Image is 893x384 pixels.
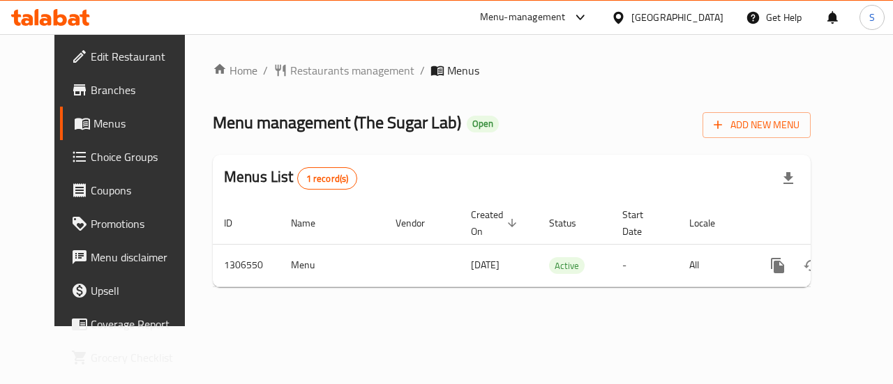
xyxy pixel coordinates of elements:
div: Total records count [297,167,358,190]
a: Coverage Report [60,307,204,341]
button: Add New Menu [703,112,811,138]
a: Edit Restaurant [60,40,204,73]
span: Choice Groups [91,148,193,165]
div: Export file [772,162,805,195]
span: Menu management ( The Sugar Lab ) [213,107,461,138]
span: Name [291,215,333,231]
span: Coupons [91,182,193,199]
span: Grocery Checklist [91,349,193,366]
td: - [611,244,678,286]
span: Open [467,118,499,130]
span: Created On [471,206,521,240]
span: 1 record(s) [298,172,357,185]
span: Upsell [91,282,193,299]
li: / [420,62,425,79]
button: Change Status [795,249,828,282]
span: Coverage Report [91,316,193,332]
a: Menus [60,107,204,140]
td: 1306550 [213,244,280,286]
td: Menu [280,244,384,286]
a: Upsell [60,274,204,307]
li: / [263,62,268,79]
a: Coupons [60,174,204,207]
span: Menus [447,62,479,79]
a: Branches [60,73,204,107]
span: Branches [91,82,193,98]
a: Restaurants management [273,62,414,79]
span: Locale [689,215,733,231]
span: S [869,10,875,25]
span: Status [549,215,594,231]
div: [GEOGRAPHIC_DATA] [631,10,723,25]
button: more [761,249,795,282]
div: Open [467,116,499,132]
a: Grocery Checklist [60,341,204,374]
span: [DATE] [471,256,500,274]
a: Home [213,62,257,79]
a: Choice Groups [60,140,204,174]
span: Menus [93,115,193,132]
span: ID [224,215,250,231]
span: Edit Restaurant [91,48,193,65]
span: Add New Menu [714,116,800,134]
span: Promotions [91,215,193,232]
span: Vendor [396,215,443,231]
td: All [678,244,750,286]
nav: breadcrumb [213,62,811,79]
div: Menu-management [480,9,566,26]
h2: Menus List [224,167,357,190]
a: Menu disclaimer [60,240,204,274]
span: Menu disclaimer [91,249,193,266]
span: Start Date [622,206,661,240]
div: Active [549,257,585,274]
a: Promotions [60,207,204,240]
span: Active [549,258,585,274]
span: Restaurants management [290,62,414,79]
